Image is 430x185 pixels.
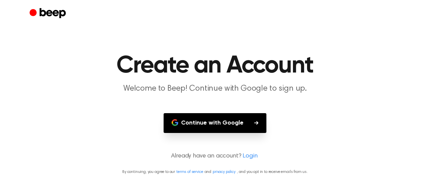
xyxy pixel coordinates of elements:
[8,169,422,175] p: By continuing, you agree to our and , and you opt in to receive emails from us.
[243,152,257,161] a: Login
[8,152,422,161] p: Already have an account?
[176,170,203,174] a: terms of service
[164,113,266,133] button: Continue with Google
[30,7,68,20] a: Beep
[86,83,344,94] p: Welcome to Beep! Continue with Google to sign up.
[213,170,235,174] a: privacy policy
[43,54,387,78] h1: Create an Account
